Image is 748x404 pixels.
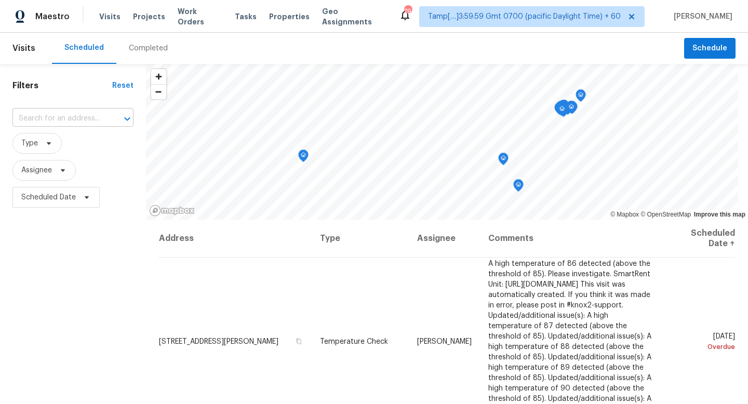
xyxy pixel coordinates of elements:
[322,6,386,27] span: Geo Assignments
[480,220,662,258] th: Comments
[662,220,736,258] th: Scheduled Date ↑
[558,100,569,116] div: Map marker
[554,102,565,118] div: Map marker
[158,220,312,258] th: Address
[120,112,135,126] button: Open
[146,64,738,220] canvas: Map
[557,103,567,119] div: Map marker
[12,111,104,127] input: Search for an address...
[670,11,732,22] span: [PERSON_NAME]
[151,69,166,84] button: Zoom in
[556,101,566,117] div: Map marker
[684,38,736,59] button: Schedule
[513,179,524,195] div: Map marker
[610,211,639,218] a: Mapbox
[269,11,310,22] span: Properties
[149,205,195,217] a: Mapbox homepage
[640,211,691,218] a: OpenStreetMap
[159,338,278,345] span: [STREET_ADDRESS][PERSON_NAME]
[498,153,509,169] div: Map marker
[178,6,222,27] span: Work Orders
[21,165,52,176] span: Assignee
[151,85,166,99] span: Zoom out
[576,89,586,105] div: Map marker
[99,11,121,22] span: Visits
[235,13,257,20] span: Tasks
[417,338,472,345] span: [PERSON_NAME]
[566,101,577,117] div: Map marker
[409,220,480,258] th: Assignee
[294,336,303,345] button: Copy Address
[64,43,104,53] div: Scheduled
[428,11,621,22] span: Tamp[…]3:59:59 Gmt 0700 (pacific Daylight Time) + 60
[12,80,112,91] h1: Filters
[129,43,168,53] div: Completed
[35,11,70,22] span: Maestro
[559,102,569,118] div: Map marker
[694,211,745,218] a: Improve this map
[312,220,409,258] th: Type
[12,37,35,60] span: Visits
[133,11,165,22] span: Projects
[298,150,309,166] div: Map marker
[112,80,133,91] div: Reset
[151,84,166,99] button: Zoom out
[670,332,735,352] span: [DATE]
[692,42,727,55] span: Schedule
[21,192,76,203] span: Scheduled Date
[320,338,388,345] span: Temperature Check
[670,341,735,352] div: Overdue
[404,6,411,17] div: 794
[559,100,569,116] div: Map marker
[21,138,38,149] span: Type
[567,101,578,117] div: Map marker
